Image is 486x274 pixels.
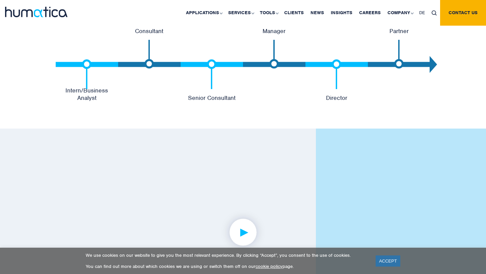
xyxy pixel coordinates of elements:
[419,10,425,16] span: DE
[332,59,341,89] img: b_line
[255,264,282,269] a: cookie policy
[82,59,91,89] img: b_line
[305,94,368,102] p: Director
[432,10,437,16] img: search_icon
[394,40,404,68] img: b_line2
[144,40,154,68] img: b_line2
[368,27,430,35] p: Partner
[217,206,269,258] img: play
[181,94,243,102] p: Senior Consultant
[376,255,400,267] a: ACCEPT
[56,87,118,102] p: Intern/Business Analyst
[269,40,279,68] img: b_line2
[207,59,216,89] img: b_line
[430,56,437,73] img: Polygon
[86,252,367,258] p: We use cookies on our website to give you the most relevant experience. By clicking “Accept”, you...
[5,7,67,17] img: logo
[86,264,367,269] p: You can find out more about which cookies we are using or switch them off on our page.
[243,27,305,35] p: Manager
[118,27,181,35] p: Consultant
